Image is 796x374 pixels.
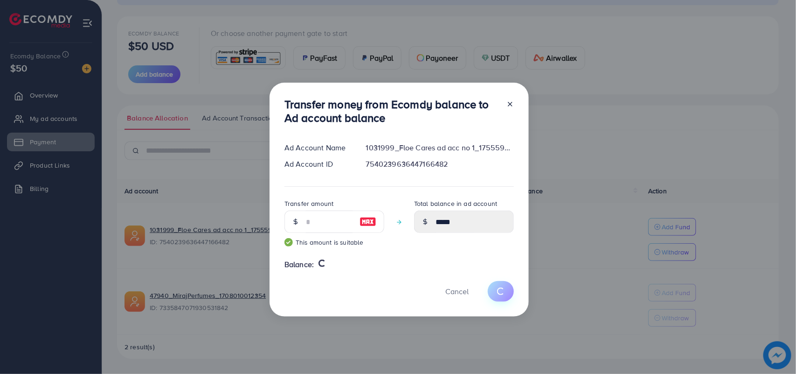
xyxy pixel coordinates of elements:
[414,199,497,208] label: Total balance in ad account
[277,142,359,153] div: Ad Account Name
[359,142,521,153] div: 1031999_Floe Cares ad acc no 1_1755598915786
[284,238,384,247] small: This amount is suitable
[434,281,480,301] button: Cancel
[277,159,359,169] div: Ad Account ID
[284,238,293,247] img: guide
[284,259,314,270] span: Balance:
[284,98,499,125] h3: Transfer money from Ecomdy balance to Ad account balance
[360,216,376,227] img: image
[445,286,469,296] span: Cancel
[359,159,521,169] div: 7540239636447166482
[284,199,333,208] label: Transfer amount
